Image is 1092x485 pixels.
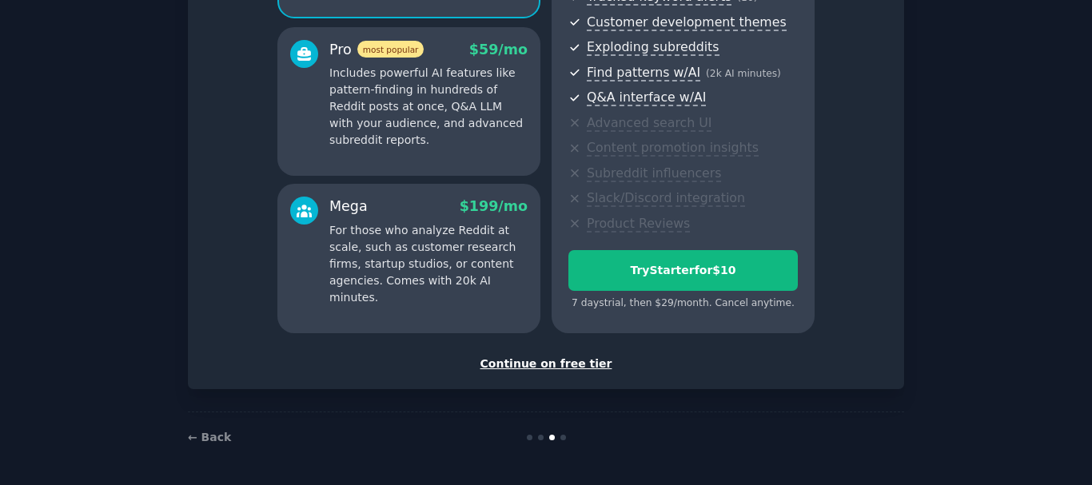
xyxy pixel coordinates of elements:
[587,190,745,207] span: Slack/Discord integration
[706,68,781,79] span: ( 2k AI minutes )
[188,431,231,443] a: ← Back
[460,198,528,214] span: $ 199 /mo
[329,40,424,60] div: Pro
[587,14,787,31] span: Customer development themes
[587,89,706,106] span: Q&A interface w/AI
[587,165,721,182] span: Subreddit influencers
[587,39,719,56] span: Exploding subreddits
[329,197,368,217] div: Mega
[329,65,528,149] p: Includes powerful AI features like pattern-finding in hundreds of Reddit posts at once, Q&A LLM w...
[587,65,700,81] span: Find patterns w/AI
[569,262,797,279] div: Try Starter for $10
[469,42,528,58] span: $ 59 /mo
[568,296,798,311] div: 7 days trial, then $ 29 /month . Cancel anytime.
[587,140,759,157] span: Content promotion insights
[357,41,424,58] span: most popular
[587,115,711,132] span: Advanced search UI
[587,216,690,233] span: Product Reviews
[329,222,528,306] p: For those who analyze Reddit at scale, such as customer research firms, startup studios, or conte...
[205,356,887,372] div: Continue on free tier
[568,250,798,291] button: TryStarterfor$10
